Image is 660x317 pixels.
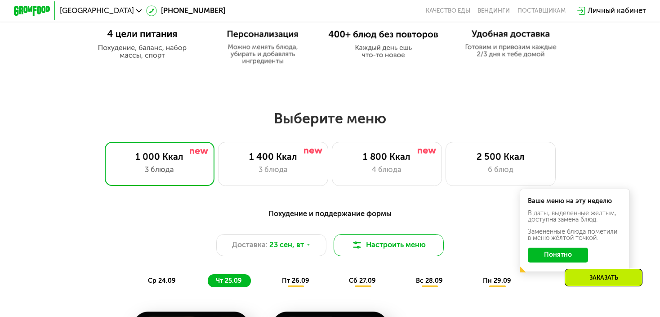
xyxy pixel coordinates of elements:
[269,240,304,250] span: 23 сен, вт
[146,5,225,16] a: [PHONE_NUMBER]
[416,277,443,285] span: вс 28.09
[114,151,205,162] div: 1 000 Ккал
[565,269,642,286] div: Заказать
[341,151,432,162] div: 1 800 Ккал
[528,229,621,242] div: Заменённые блюда пометили в меню жёлтой точкой.
[232,240,268,250] span: Доставка:
[58,208,601,219] div: Похудение и поддержание формы
[114,164,205,175] div: 3 блюда
[455,151,546,162] div: 2 500 Ккал
[588,5,646,16] div: Личный кабинет
[426,7,470,14] a: Качество еды
[228,164,319,175] div: 3 блюда
[60,7,134,14] span: [GEOGRAPHIC_DATA]
[29,109,631,127] h2: Выберите меню
[528,198,621,204] div: Ваше меню на эту неделю
[528,210,621,223] div: В даты, выделенные желтым, доступна замена блюд.
[517,7,566,14] div: поставщикам
[216,277,242,285] span: чт 25.09
[455,164,546,175] div: 6 блюд
[334,234,444,256] button: Настроить меню
[228,151,319,162] div: 1 400 Ккал
[483,277,511,285] span: пн 29.09
[282,277,309,285] span: пт 26.09
[528,248,588,263] button: Понятно
[148,277,176,285] span: ср 24.09
[477,7,510,14] a: Вендинги
[341,164,432,175] div: 4 блюда
[349,277,376,285] span: сб 27.09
